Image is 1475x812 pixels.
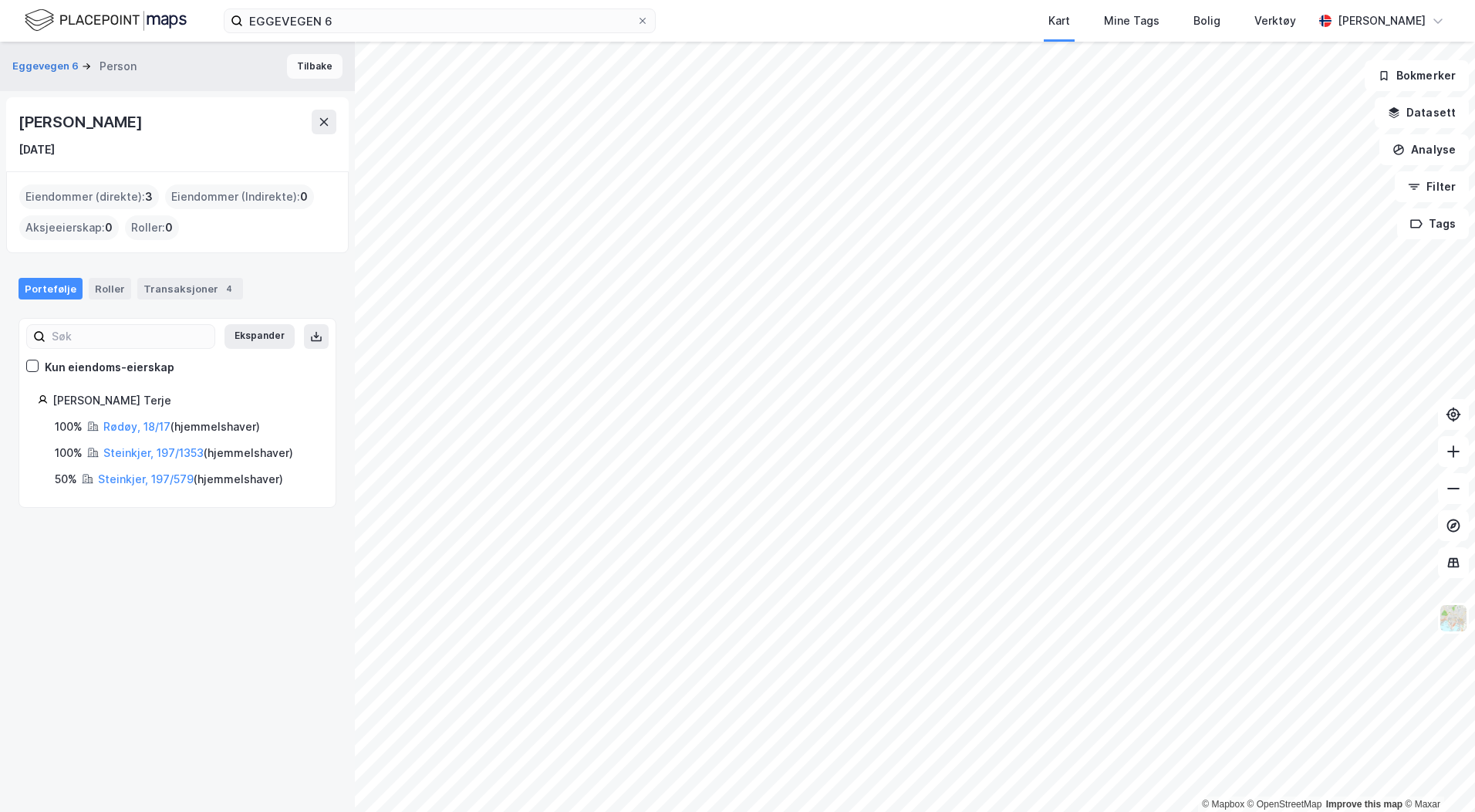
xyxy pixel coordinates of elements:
[137,278,243,299] div: Transaksjoner
[1379,134,1469,165] button: Analyse
[300,188,308,206] span: 0
[100,57,137,76] div: Person
[224,324,295,349] button: Ekspander
[1326,799,1402,810] a: Improve this map
[221,281,237,296] div: 4
[287,54,343,79] button: Tilbake
[103,418,260,436] div: ( hjemmelshaver )
[145,188,153,206] span: 3
[55,444,83,462] div: 100%
[98,470,283,489] div: ( hjemmelshaver )
[1397,208,1469,239] button: Tags
[19,140,55,159] div: [DATE]
[1398,738,1475,812] iframe: Chat Widget
[89,278,131,299] div: Roller
[103,444,293,462] div: ( hjemmelshaver )
[1338,12,1426,30] div: [PERSON_NAME]
[1193,12,1220,30] div: Bolig
[1398,738,1475,812] div: Kontrollprogram for chat
[1365,60,1469,91] button: Bokmerker
[1247,799,1322,810] a: OpenStreetMap
[12,59,82,74] button: Eggevegen 6
[19,215,119,240] div: Aksjeeierskap :
[55,470,77,489] div: 50%
[243,9,636,32] input: Søk på adresse, matrikkel, gårdeiere, leietakere eller personer
[19,278,83,299] div: Portefølje
[103,446,204,459] a: Steinkjer, 197/1353
[1254,12,1296,30] div: Verktøy
[1202,799,1244,810] a: Mapbox
[52,391,317,410] div: [PERSON_NAME] Terje
[1395,171,1469,202] button: Filter
[165,218,173,237] span: 0
[19,184,159,209] div: Eiendommer (direkte) :
[125,215,179,240] div: Roller :
[1048,12,1070,30] div: Kart
[105,218,113,237] span: 0
[103,420,170,433] a: Rødøy, 18/17
[1375,97,1469,128] button: Datasett
[45,358,174,377] div: Kun eiendoms-eierskap
[165,184,314,209] div: Eiendommer (Indirekte) :
[25,7,187,34] img: logo.f888ab2527a4732fd821a326f86c7f29.svg
[46,325,214,348] input: Søk
[55,418,83,436] div: 100%
[19,110,145,134] div: [PERSON_NAME]
[1104,12,1159,30] div: Mine Tags
[1439,604,1468,633] img: Z
[98,472,194,486] a: Steinkjer, 197/579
